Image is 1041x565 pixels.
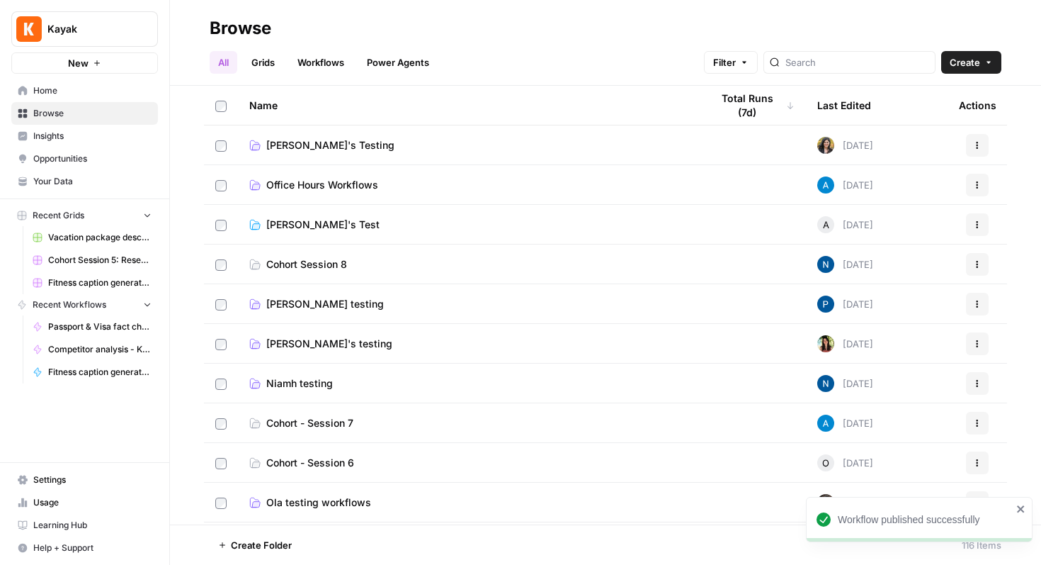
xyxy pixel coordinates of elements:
[817,375,873,392] div: [DATE]
[33,152,152,165] span: Opportunities
[33,298,106,311] span: Recent Workflows
[33,175,152,188] span: Your Data
[249,416,688,430] a: Cohort - Session 7
[11,125,158,147] a: Insights
[817,216,873,233] div: [DATE]
[48,343,152,356] span: Competitor analysis - Knowledge Hub
[11,147,158,170] a: Opportunities
[711,86,795,125] div: Total Runs (7d)
[11,79,158,102] a: Home
[11,170,158,193] a: Your Data
[358,51,438,74] a: Power Agents
[26,249,158,272] a: Cohort Session 5: Research ([PERSON_NAME])
[48,276,152,289] span: Fitness caption generator ([PERSON_NAME])
[48,366,152,379] span: Fitness caption generator ([PERSON_NAME])
[817,137,834,154] img: re7xpd5lpd6r3te7ued3p9atxw8h
[33,130,152,142] span: Insights
[249,86,688,125] div: Name
[817,256,873,273] div: [DATE]
[26,315,158,338] a: Passport & Visa fact checker update
[249,376,688,391] a: Niamh testing
[822,456,829,470] span: O
[11,205,158,226] button: Recent Grids
[11,11,158,47] button: Workspace: Kayak
[266,416,353,430] span: Cohort - Session 7
[68,56,89,70] span: New
[48,231,152,244] span: Vacation package description generator ([PERSON_NAME]) Grid
[243,51,283,74] a: Grids
[817,415,834,432] img: o3cqybgnmipr355j8nz4zpq1mc6x
[266,138,394,152] span: [PERSON_NAME]'s Testing
[704,51,758,74] button: Filter
[16,16,42,42] img: Kayak Logo
[249,257,688,272] a: Cohort Session 8
[249,496,688,510] a: Ola testing workflows
[210,17,271,40] div: Browse
[48,254,152,267] span: Cohort Session 5: Research ([PERSON_NAME])
[33,84,152,97] span: Home
[817,494,873,511] div: [DATE]
[962,538,1001,552] div: 116 Items
[249,138,688,152] a: [PERSON_NAME]'s Testing
[11,294,158,315] button: Recent Workflows
[33,542,152,554] span: Help + Support
[33,107,152,120] span: Browse
[713,55,736,69] span: Filter
[823,218,829,232] span: A
[11,491,158,514] a: Usage
[11,469,158,491] a: Settings
[210,51,237,74] a: All
[785,55,929,69] input: Search
[817,177,873,194] div: [DATE]
[26,272,158,294] a: Fitness caption generator ([PERSON_NAME])
[817,415,873,432] div: [DATE]
[11,537,158,559] button: Help + Support
[266,218,380,232] span: [PERSON_NAME]'s Test
[838,513,1012,527] div: Workflow published successfully
[817,177,834,194] img: o3cqybgnmipr355j8nz4zpq1mc6x
[817,335,873,352] div: [DATE]
[266,376,333,391] span: Niamh testing
[47,22,133,36] span: Kayak
[817,375,834,392] img: n7pe0zs00y391qjouxmgrq5783et
[249,218,688,232] a: [PERSON_NAME]'s Test
[249,456,688,470] a: Cohort - Session 6
[817,494,834,511] img: rz7p8tmnmqi1pt4pno23fskyt2v8
[48,320,152,333] span: Passport & Visa fact checker update
[266,257,347,272] span: Cohort Session 8
[26,361,158,384] a: Fitness caption generator ([PERSON_NAME])
[817,256,834,273] img: n7pe0zs00y391qjouxmgrq5783et
[817,296,873,313] div: [DATE]
[33,209,84,222] span: Recent Grids
[33,519,152,532] span: Learning Hub
[11,52,158,74] button: New
[817,296,834,313] img: pl7e58t6qlk7gfgh2zr3oyga3gis
[249,178,688,192] a: Office Hours Workflows
[817,86,871,125] div: Last Edited
[33,474,152,486] span: Settings
[817,454,873,471] div: [DATE]
[266,337,392,351] span: [PERSON_NAME]'s testing
[817,335,834,352] img: e4v89f89x2fg3vu1gtqy01mqi6az
[941,51,1001,74] button: Create
[210,534,300,556] button: Create Folder
[950,55,980,69] span: Create
[11,514,158,537] a: Learning Hub
[249,297,688,311] a: [PERSON_NAME] testing
[266,496,371,510] span: Ola testing workflows
[959,86,996,125] div: Actions
[33,496,152,509] span: Usage
[289,51,353,74] a: Workflows
[817,137,873,154] div: [DATE]
[266,456,354,470] span: Cohort - Session 6
[266,178,378,192] span: Office Hours Workflows
[26,226,158,249] a: Vacation package description generator ([PERSON_NAME]) Grid
[266,297,384,311] span: [PERSON_NAME] testing
[231,538,292,552] span: Create Folder
[1016,503,1026,515] button: close
[11,102,158,125] a: Browse
[249,337,688,351] a: [PERSON_NAME]'s testing
[26,338,158,361] a: Competitor analysis - Knowledge Hub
